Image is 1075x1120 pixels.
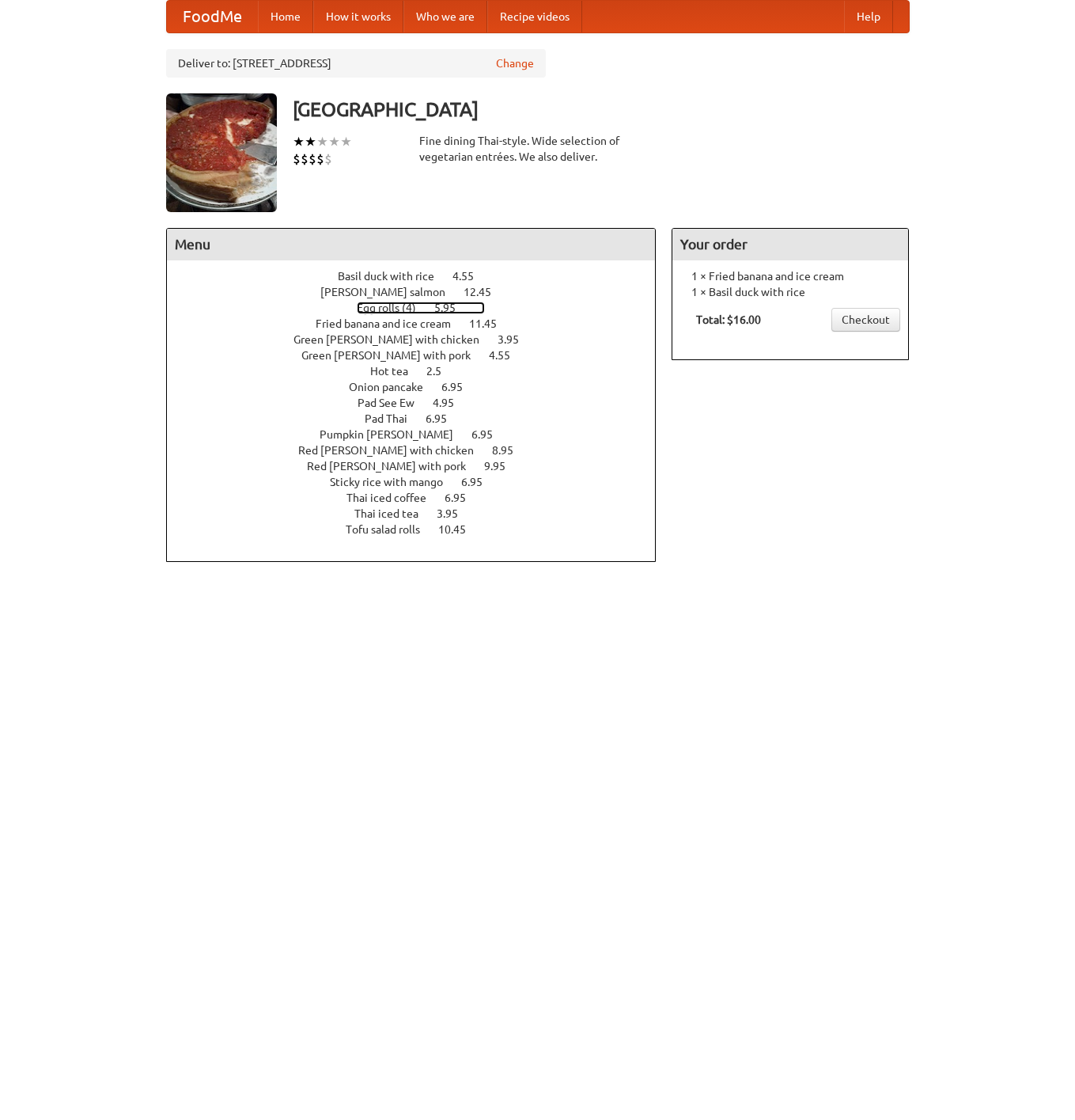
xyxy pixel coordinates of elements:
[320,428,469,441] span: Pumpkin [PERSON_NAME]
[370,365,471,378] a: Hot tea 2.5
[167,1,258,32] a: FoodMe
[298,444,490,457] span: Red [PERSON_NAME] with chicken
[461,476,498,488] span: 6.95
[346,523,495,536] a: Tofu salad rolls 10.45
[305,133,316,150] li: ★
[338,270,503,283] a: Basil duck with rice 4.55
[349,381,492,393] a: Onion pancake 6.95
[328,133,340,150] li: ★
[346,492,442,504] span: Thai iced coffee
[293,333,548,346] a: Green [PERSON_NAME] with chicken 3.95
[365,412,423,425] span: Pad Thai
[349,381,439,393] span: Onion pancake
[357,302,432,314] span: Egg rolls (4)
[313,1,403,32] a: How it works
[293,150,301,168] li: $
[434,302,471,314] span: 5.95
[370,365,424,378] span: Hot tea
[316,317,526,330] a: Fried banana and ice cream 11.45
[489,349,526,362] span: 4.55
[357,302,485,314] a: Egg rolls (4) 5.95
[316,317,467,330] span: Fried banana and ice cream
[340,133,352,150] li: ★
[680,284,900,300] li: 1 × Basil duck with rice
[426,365,457,378] span: 2.5
[293,133,305,150] li: ★
[307,460,535,473] a: Red [PERSON_NAME] with pork 9.95
[492,444,529,457] span: 8.95
[166,93,277,212] img: angular.jpg
[354,507,487,520] a: Thai iced tea 3.95
[293,333,495,346] span: Green [PERSON_NAME] with chicken
[320,428,522,441] a: Pumpkin [PERSON_NAME] 6.95
[166,49,546,78] div: Deliver to: [STREET_ADDRESS]
[496,55,534,71] a: Change
[301,349,486,362] span: Green [PERSON_NAME] with pork
[464,286,507,298] span: 12.45
[365,412,476,425] a: Pad Thai 6.95
[307,460,482,473] span: Red [PERSON_NAME] with pork
[324,150,332,168] li: $
[419,133,657,165] div: Fine dining Thai-style. Wide selection of vegetarian entrées. We also deliver.
[338,270,450,283] span: Basil duck with rice
[330,476,512,488] a: Sticky rice with mango 6.95
[354,507,434,520] span: Thai iced tea
[680,268,900,284] li: 1 × Fried banana and ice cream
[672,229,908,260] h4: Your order
[316,150,324,168] li: $
[426,412,463,425] span: 6.95
[469,317,513,330] span: 11.45
[452,270,490,283] span: 4.55
[441,381,479,393] span: 6.95
[293,93,910,125] h3: [GEOGRAPHIC_DATA]
[437,507,474,520] span: 3.95
[487,1,582,32] a: Recipe videos
[696,313,761,326] b: Total: $16.00
[301,349,539,362] a: Green [PERSON_NAME] with pork 4.55
[320,286,520,298] a: [PERSON_NAME] salmon 12.45
[330,476,459,488] span: Sticky rice with mango
[471,428,509,441] span: 6.95
[308,150,316,168] li: $
[403,1,487,32] a: Who we are
[498,333,535,346] span: 3.95
[298,444,543,457] a: Red [PERSON_NAME] with chicken 8.95
[433,397,470,409] span: 4.95
[346,523,436,536] span: Tofu salad rolls
[831,308,900,332] a: Checkout
[358,397,430,409] span: Pad See Ew
[346,492,495,504] a: Thai iced coffee 6.95
[438,523,482,536] span: 10.45
[445,492,482,504] span: 6.95
[358,397,483,409] a: Pad See Ew 4.95
[167,229,656,260] h4: Menu
[484,460,521,473] span: 9.95
[301,150,308,168] li: $
[320,286,461,298] span: [PERSON_NAME] salmon
[844,1,893,32] a: Help
[258,1,313,32] a: Home
[316,133,328,150] li: ★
